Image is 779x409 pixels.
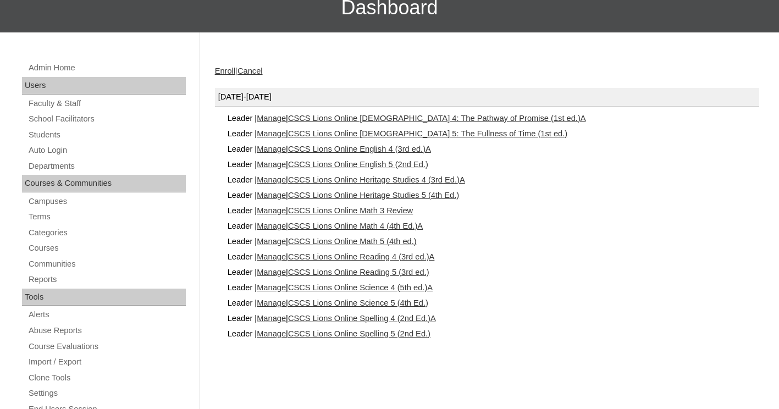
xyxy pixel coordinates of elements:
a: Manage [257,299,286,307]
div: Leader | | [226,172,759,187]
a: Manage [257,191,286,200]
a: CSCS Lions Online [DEMOGRAPHIC_DATA] 4: The Pathway of Promise (1st ed.)A [288,114,586,123]
div: Leader | | [226,249,759,264]
a: Reports [27,273,186,286]
a: Manage [257,129,286,138]
a: School Facilitators [27,112,186,126]
a: Auto Login [27,143,186,157]
a: Manage [257,268,286,277]
a: CSCS Lions Online Math 3 Review [288,206,413,215]
a: CSCS Lions Online Science 5 (4th Ed.) [288,299,428,307]
a: CSCS Lions Online Heritage Studies 5 (4th Ed.) [288,191,459,200]
div: Leader | | [226,141,759,157]
a: Manage [257,175,286,184]
a: Manage [257,314,286,323]
a: CSCS Lions Online [DEMOGRAPHIC_DATA] 5: The Fullness of Time (1st ed.) [288,129,567,138]
a: Students [27,128,186,142]
a: CSCS Lions Online Heritage Studies 4 (3rd Ed.)A [288,175,465,184]
a: Manage [257,283,286,292]
a: CSCS Lions Online Math 4 (4th Ed.)A [288,222,423,230]
a: Categories [27,226,186,240]
div: Leader | | [226,126,759,141]
a: CSCS Lions Online English 5 (2nd Ed.) [288,160,428,169]
a: Communities [27,257,186,271]
a: Manage [257,160,286,169]
a: Manage [257,145,286,153]
a: Manage [257,222,286,230]
a: Clone Tools [27,371,186,385]
a: Abuse Reports [27,324,186,338]
div: Leader | | [226,203,759,218]
div: Leader | | [226,295,759,311]
div: Courses & Communities [22,175,186,192]
a: Manage [257,252,286,261]
a: CSCS Lions Online Reading 4 (3rd ed.)A [288,252,434,261]
a: CSCS Lions Online Math 5 (4th ed.) [288,237,417,246]
a: CSCS Lions Online Reading 5 (3rd ed.) [288,268,429,277]
a: Manage [257,206,286,215]
div: Users [22,77,186,95]
a: Campuses [27,195,186,208]
a: CSCS Lions Online Science 4 (5th ed.)A [288,283,433,292]
a: Manage [257,237,286,246]
a: CSCS Lions Online Spelling 5 (2nd Ed.) [288,329,430,338]
div: Leader | | [226,187,759,203]
div: Leader | | [226,264,759,280]
div: Leader | | [226,234,759,249]
div: [DATE]-[DATE] [215,88,759,107]
div: Leader | | [226,311,759,326]
div: Leader | | [226,157,759,172]
div: Leader | | [226,218,759,234]
a: Departments [27,159,186,173]
a: Alerts [27,308,186,322]
a: Faculty & Staff [27,97,186,110]
div: Leader | | [226,280,759,295]
div: Leader | | [226,326,759,341]
a: Enroll [215,67,235,75]
a: CSCS Lions Online Spelling 4 (2nd Ed.)A [288,314,436,323]
a: Terms [27,210,186,224]
a: CSCS Lions Online English 4 (3rd ed.)A [288,145,431,153]
div: Tools [22,289,186,306]
a: Cancel [237,67,263,75]
a: Manage [257,114,286,123]
a: Courses [27,241,186,255]
div: Leader | | [226,110,759,126]
a: Admin Home [27,61,186,75]
a: Manage [257,329,286,338]
div: | [215,65,759,77]
a: Import / Export [27,355,186,369]
a: Settings [27,386,186,400]
a: Course Evaluations [27,340,186,353]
